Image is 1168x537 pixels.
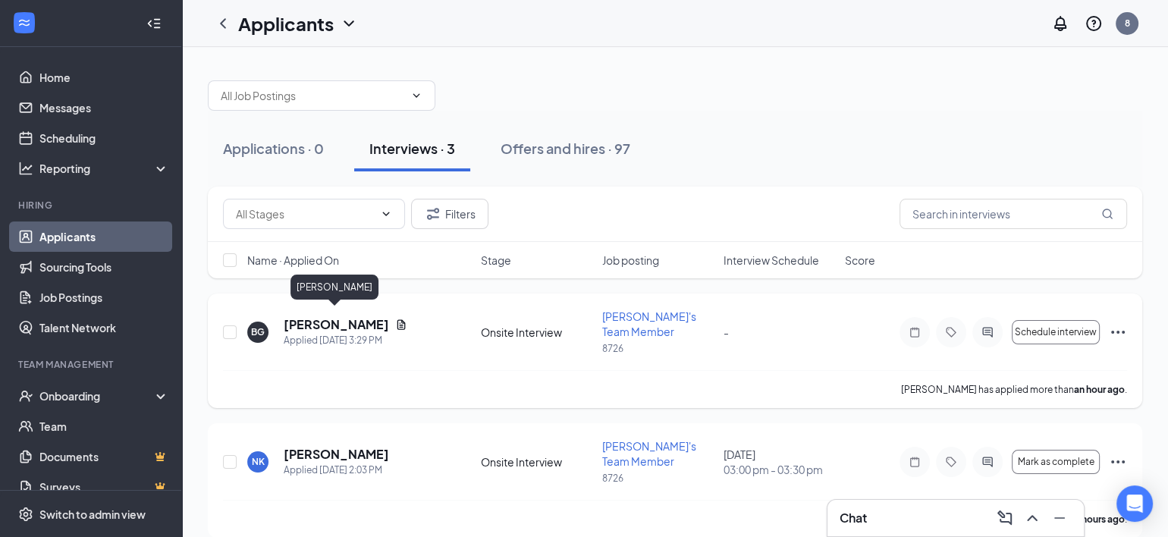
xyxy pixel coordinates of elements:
[1085,14,1103,33] svg: QuestionInfo
[1018,457,1094,467] span: Mark as complete
[340,14,358,33] svg: ChevronDown
[724,447,836,477] div: [DATE]
[906,326,924,338] svg: Note
[39,472,169,502] a: SurveysCrown
[146,16,162,31] svg: Collapse
[1116,485,1153,522] div: Open Intercom Messenger
[978,456,997,468] svg: ActiveChat
[906,456,924,468] svg: Note
[39,221,169,252] a: Applicants
[251,325,265,338] div: BG
[18,358,166,371] div: Team Management
[1020,506,1044,530] button: ChevronUp
[724,325,729,339] span: -
[1050,509,1069,527] svg: Minimize
[395,319,407,331] svg: Document
[18,199,166,212] div: Hiring
[845,253,875,268] span: Score
[17,15,32,30] svg: WorkstreamLogo
[1023,509,1041,527] svg: ChevronUp
[481,325,593,340] div: Onsite Interview
[39,312,169,343] a: Talent Network
[284,316,389,333] h5: [PERSON_NAME]
[39,282,169,312] a: Job Postings
[290,275,378,300] div: [PERSON_NAME]
[247,253,339,268] span: Name · Applied On
[1125,17,1130,30] div: 8
[380,208,392,220] svg: ChevronDown
[1074,384,1125,395] b: an hour ago
[724,253,819,268] span: Interview Schedule
[369,139,455,158] div: Interviews · 3
[1051,14,1069,33] svg: Notifications
[236,206,374,222] input: All Stages
[840,510,867,526] h3: Chat
[18,507,33,522] svg: Settings
[602,253,659,268] span: Job posting
[481,253,511,268] span: Stage
[39,93,169,123] a: Messages
[223,139,324,158] div: Applications · 0
[18,161,33,176] svg: Analysis
[284,446,389,463] h5: [PERSON_NAME]
[284,333,407,348] div: Applied [DATE] 3:29 PM
[481,454,593,469] div: Onsite Interview
[978,326,997,338] svg: ActiveChat
[900,199,1127,229] input: Search in interviews
[501,139,630,158] div: Offers and hires · 97
[39,123,169,153] a: Scheduling
[1047,506,1072,530] button: Minimize
[1101,208,1113,220] svg: MagnifyingGlass
[602,472,714,485] p: 8726
[39,252,169,282] a: Sourcing Tools
[221,87,404,104] input: All Job Postings
[18,388,33,404] svg: UserCheck
[39,62,169,93] a: Home
[39,507,146,522] div: Switch to admin view
[993,506,1017,530] button: ComposeMessage
[942,456,960,468] svg: Tag
[252,455,265,468] div: NK
[39,441,169,472] a: DocumentsCrown
[602,309,696,338] span: [PERSON_NAME]'s Team Member
[901,383,1127,396] p: [PERSON_NAME] has applied more than .
[1075,513,1125,525] b: 2 hours ago
[1012,320,1100,344] button: Schedule interview
[1109,453,1127,471] svg: Ellipses
[424,205,442,223] svg: Filter
[1109,323,1127,341] svg: Ellipses
[724,462,836,477] span: 03:00 pm - 03:30 pm
[602,342,714,355] p: 8726
[411,199,488,229] button: Filter Filters
[942,326,960,338] svg: Tag
[996,509,1014,527] svg: ComposeMessage
[1012,450,1100,474] button: Mark as complete
[39,411,169,441] a: Team
[238,11,334,36] h1: Applicants
[410,89,422,102] svg: ChevronDown
[602,439,696,468] span: [PERSON_NAME]'s Team Member
[1015,327,1097,338] span: Schedule interview
[214,14,232,33] svg: ChevronLeft
[39,388,156,404] div: Onboarding
[39,161,170,176] div: Reporting
[284,463,389,478] div: Applied [DATE] 2:03 PM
